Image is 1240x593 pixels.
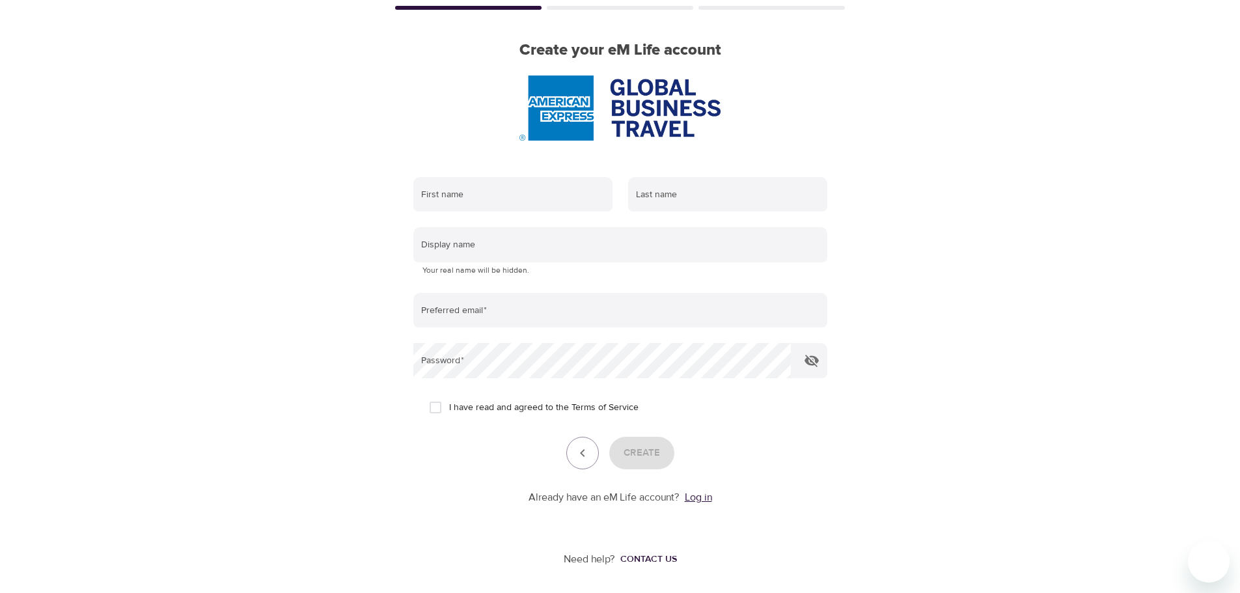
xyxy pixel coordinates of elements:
[685,491,712,504] a: Log in
[615,553,677,566] a: Contact us
[449,401,639,415] span: I have read and agreed to the
[620,553,677,566] div: Contact us
[572,401,639,415] a: Terms of Service
[529,490,680,505] p: Already have an eM Life account?
[393,41,848,60] h2: Create your eM Life account
[422,264,818,277] p: Your real name will be hidden.
[1188,541,1230,583] iframe: Button to launch messaging window
[564,552,615,567] p: Need help?
[519,76,720,141] img: AmEx%20GBT%20logo.png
